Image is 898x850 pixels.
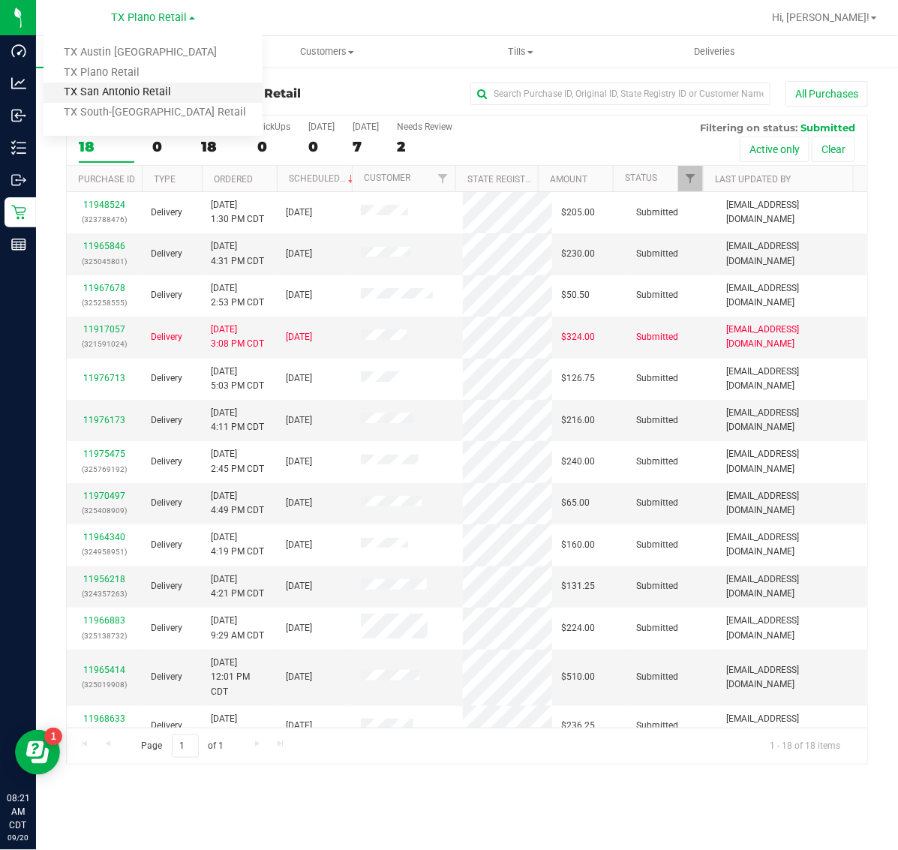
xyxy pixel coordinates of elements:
[470,83,770,105] input: Search Purchase ID, Original ID, State Registry ID or Customer Name...
[211,406,264,434] span: [DATE] 4:11 PM CDT
[636,579,678,593] span: Submitted
[726,663,858,692] span: [EMAIL_ADDRESS][DOMAIN_NAME]
[151,206,182,220] span: Delivery
[397,138,452,155] div: 2
[561,247,595,261] span: $230.00
[636,330,678,344] span: Submitted
[211,198,264,227] span: [DATE] 1:30 PM CDT
[76,726,133,740] p: (325309185)
[211,614,264,642] span: [DATE] 9:29 AM CDT
[561,413,595,428] span: $216.00
[36,45,230,59] span: Purchases
[286,579,312,593] span: [DATE]
[151,579,182,593] span: Delivery
[700,122,797,134] span: Filtering on status:
[286,413,312,428] span: [DATE]
[397,122,452,132] div: Needs Review
[151,330,182,344] span: Delivery
[308,122,335,132] div: [DATE]
[154,174,176,185] a: Type
[726,712,858,740] span: [EMAIL_ADDRESS][DOMAIN_NAME]
[11,140,26,155] inline-svg: Inventory
[211,365,264,393] span: [DATE] 5:03 PM CDT
[286,719,312,733] span: [DATE]
[636,455,678,469] span: Submitted
[636,496,678,510] span: Submitted
[151,621,182,635] span: Delivery
[636,719,678,733] span: Submitted
[128,734,236,758] span: Page of 1
[11,76,26,91] inline-svg: Analytics
[758,734,852,757] span: 1 - 18 of 18 items
[636,247,678,261] span: Submitted
[151,455,182,469] span: Delivery
[76,212,133,227] p: (323788476)
[561,538,595,552] span: $160.00
[550,174,587,185] a: Amount
[561,371,595,386] span: $126.75
[11,44,26,59] inline-svg: Dashboard
[425,45,617,59] span: Tills
[76,296,133,310] p: (325258555)
[636,413,678,428] span: Submitted
[286,496,312,510] span: [DATE]
[44,103,263,123] a: TX South-[GEOGRAPHIC_DATA] Retail
[231,45,424,59] span: Customers
[11,108,26,123] inline-svg: Inbound
[211,281,264,310] span: [DATE] 2:53 PM CDT
[286,288,312,302] span: [DATE]
[286,538,312,552] span: [DATE]
[83,373,125,383] a: 11976713
[286,621,312,635] span: [DATE]
[11,205,26,220] inline-svg: Retail
[618,36,812,68] a: Deliveries
[151,496,182,510] span: Delivery
[78,174,135,185] a: Purchase ID
[674,45,755,59] span: Deliveries
[726,447,858,476] span: [EMAIL_ADDRESS][DOMAIN_NAME]
[36,36,230,68] a: Purchases
[726,489,858,518] span: [EMAIL_ADDRESS][DOMAIN_NAME]
[715,174,791,185] a: Last Updated By
[431,166,455,191] a: Filter
[211,530,264,559] span: [DATE] 4:19 PM CDT
[83,200,125,210] a: 11948524
[76,254,133,269] p: (325045801)
[211,323,264,351] span: [DATE] 3:08 PM CDT
[211,447,264,476] span: [DATE] 2:45 PM CDT
[785,81,868,107] button: All Purchases
[561,621,595,635] span: $224.00
[7,791,29,832] p: 08:21 AM CDT
[424,36,618,68] a: Tills
[151,247,182,261] span: Delivery
[625,173,657,183] a: Status
[211,656,268,699] span: [DATE] 12:01 PM CDT
[211,489,264,518] span: [DATE] 4:49 PM CDT
[76,629,133,643] p: (325138732)
[636,206,678,220] span: Submitted
[726,365,858,393] span: [EMAIL_ADDRESS][DOMAIN_NAME]
[83,415,125,425] a: 11976173
[740,137,809,162] button: Active only
[83,449,125,459] a: 11975475
[151,670,182,684] span: Delivery
[561,496,590,510] span: $65.00
[201,138,239,155] div: 18
[726,572,858,601] span: [EMAIL_ADDRESS][DOMAIN_NAME]
[76,503,133,518] p: (325408909)
[289,173,357,184] a: Scheduled
[83,283,125,293] a: 11967678
[83,713,125,724] a: 11968633
[83,324,125,335] a: 11917057
[211,712,264,740] span: [DATE] 1:51 PM CDT
[152,138,183,155] div: 0
[353,138,379,155] div: 7
[812,137,855,162] button: Clear
[44,83,263,103] a: TX San Antonio Retail
[44,728,62,746] iframe: Resource center unread badge
[636,670,678,684] span: Submitted
[11,237,26,252] inline-svg: Reports
[772,11,869,23] span: Hi, [PERSON_NAME]!
[726,614,858,642] span: [EMAIL_ADDRESS][DOMAIN_NAME]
